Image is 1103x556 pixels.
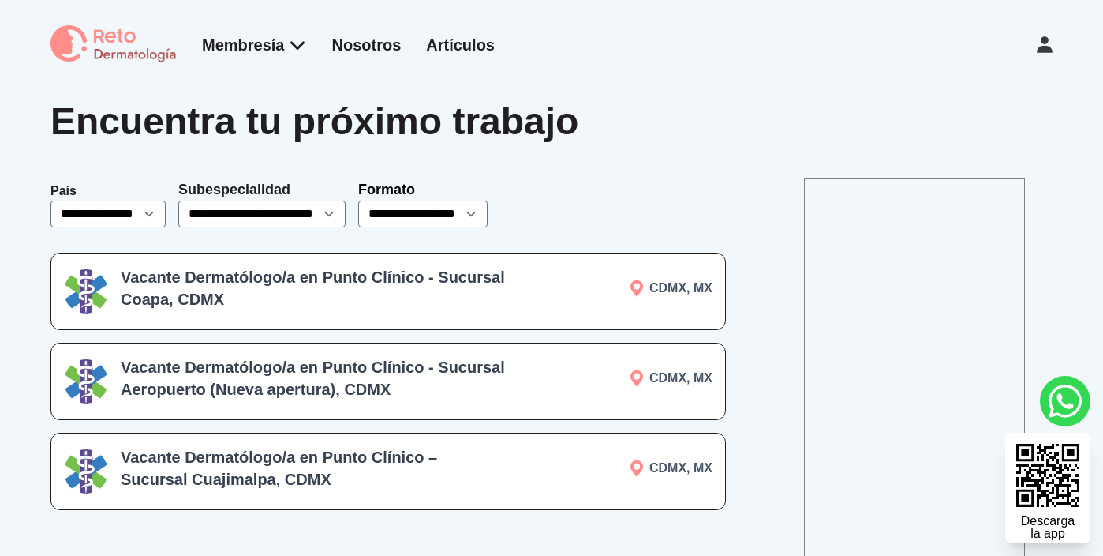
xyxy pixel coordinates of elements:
[178,182,290,197] label: Subespecialidad
[358,178,488,201] p: Formato
[50,253,726,330] a: LogoVacante Dermatólogo/a en Punto Clínico - Sucursal Coapa, CDMXCDMX, MX
[519,459,712,478] p: CDMX, MX
[64,359,108,404] img: Logo
[50,103,1053,141] div: Encuentra tu próximo trabajo
[50,25,177,64] img: logo Reto dermatología
[202,34,307,56] div: Membresía
[426,36,495,54] a: Artículos
[1021,515,1075,540] div: Descarga la app
[64,269,108,314] img: Logo
[121,446,507,490] h3: Vacante Dermatólogo/a en Punto Clínico – Sucursal Cuajimalpa, CDMX
[519,279,712,298] p: CDMX, MX
[121,266,507,310] h3: Vacante Dermatólogo/a en Punto Clínico - Sucursal Coapa, CDMX
[121,356,507,400] h3: Vacante Dermatólogo/a en Punto Clínico - Sucursal Aeropuerto (Nueva apertura), CDMX
[50,433,726,510] a: LogoVacante Dermatólogo/a en Punto Clínico – Sucursal Cuajimalpa, CDMXCDMX, MX
[1040,376,1090,426] a: whatsapp button
[50,182,166,201] p: País
[332,36,402,54] a: Nosotros
[50,343,726,420] a: LogoVacante Dermatólogo/a en Punto Clínico - Sucursal Aeropuerto (Nueva apertura), CDMXCDMX, MX
[519,369,712,388] p: CDMX, MX
[64,449,108,494] img: Logo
